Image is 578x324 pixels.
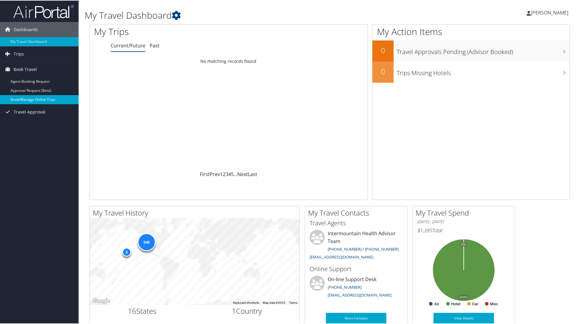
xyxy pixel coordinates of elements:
[328,284,362,289] a: [PHONE_NUMBER]
[248,170,257,177] a: Last
[85,8,411,21] h1: My Travel Dashboard
[372,66,394,76] h2: 0
[89,55,367,66] td: No matching records found
[199,305,295,316] h2: Country
[531,9,568,15] span: [PERSON_NAME]
[289,300,297,304] a: Terms (opens in new tab)
[14,46,24,61] span: Trips
[234,170,237,177] span: …
[417,218,510,224] h6: [DATE] - [DATE]
[232,305,236,315] span: 1
[372,45,394,55] h2: 0
[91,297,111,304] a: Open this area in Google Maps (opens a new window)
[14,104,45,119] span: Travel Approval
[137,233,155,251] div: 549
[128,305,136,315] span: 16
[372,61,570,82] a: 0Trips Missing Hotels
[94,305,190,316] h2: States
[210,170,220,177] a: Prev
[472,301,478,306] text: Car
[94,25,247,37] h1: My Trips
[223,170,226,177] a: 2
[91,297,111,304] img: Google
[328,292,391,297] a: [EMAIL_ADDRESS][DOMAIN_NAME]
[263,300,285,304] span: Map data ©2025
[307,275,406,300] li: On-line Support Desk
[397,65,570,77] h3: Trips Missing Hotels
[93,207,299,217] h2: My Travel History
[372,40,570,61] a: 0Travel Approvals Pending (Advisor Booked)
[14,61,37,76] span: Book Travel
[433,312,494,323] a: View Details
[459,295,468,299] tspan: 100%
[397,44,570,56] h3: Travel Approvals Pending (Advisor Booked)
[13,4,74,18] img: airportal-logo.png
[307,229,406,261] li: Intermountain Health Advisor Team
[372,25,570,37] h1: My Action Items
[122,247,131,256] div: 6
[310,264,403,273] h3: Online Support
[417,226,432,233] span: $1,395
[111,42,145,48] a: Current/Future
[417,226,510,233] h6: Total
[527,3,574,21] a: [PERSON_NAME]
[434,301,439,306] text: Air
[231,170,234,177] a: 5
[310,218,403,227] h3: Travel Agents
[328,246,399,251] a: [PHONE_NUMBER] / [PHONE_NUMBER]
[200,170,210,177] a: First
[461,242,466,246] tspan: 0%
[416,207,515,217] h2: My Travel Spend
[237,170,248,177] a: Next
[220,170,223,177] a: 1
[226,170,228,177] a: 3
[14,21,38,37] span: Dashboards
[326,312,386,323] a: More Contacts
[228,170,231,177] a: 4
[310,254,373,259] a: [EMAIL_ADDRESS][DOMAIN_NAME]
[490,301,498,306] text: Misc
[451,301,460,306] text: Hotel
[308,207,407,217] h2: My Travel Contacts
[233,300,259,304] button: Keyboard shortcuts
[150,42,160,48] a: Past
